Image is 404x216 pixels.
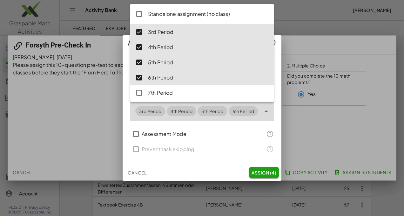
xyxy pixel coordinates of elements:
[139,108,162,115] div: 3rd Period
[171,108,193,115] div: 4th Period
[249,167,279,178] button: Assign (4)
[148,43,269,51] div: 4th Period
[148,89,269,97] div: 7th Period
[252,170,276,175] span: Assign (4)
[232,108,254,115] div: 6th Period
[148,59,269,66] div: 5th Period
[125,167,149,178] button: Cancel
[142,126,186,142] label: Assessment Mode
[148,28,269,36] div: 3rd Period
[128,170,146,175] span: Cancel
[148,74,269,81] div: 6th Period
[130,4,274,102] div: undefined-list
[128,38,196,48] span: Assign To Students
[201,108,224,115] div: 5th Period
[148,10,269,18] div: Standalone assignment (no class)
